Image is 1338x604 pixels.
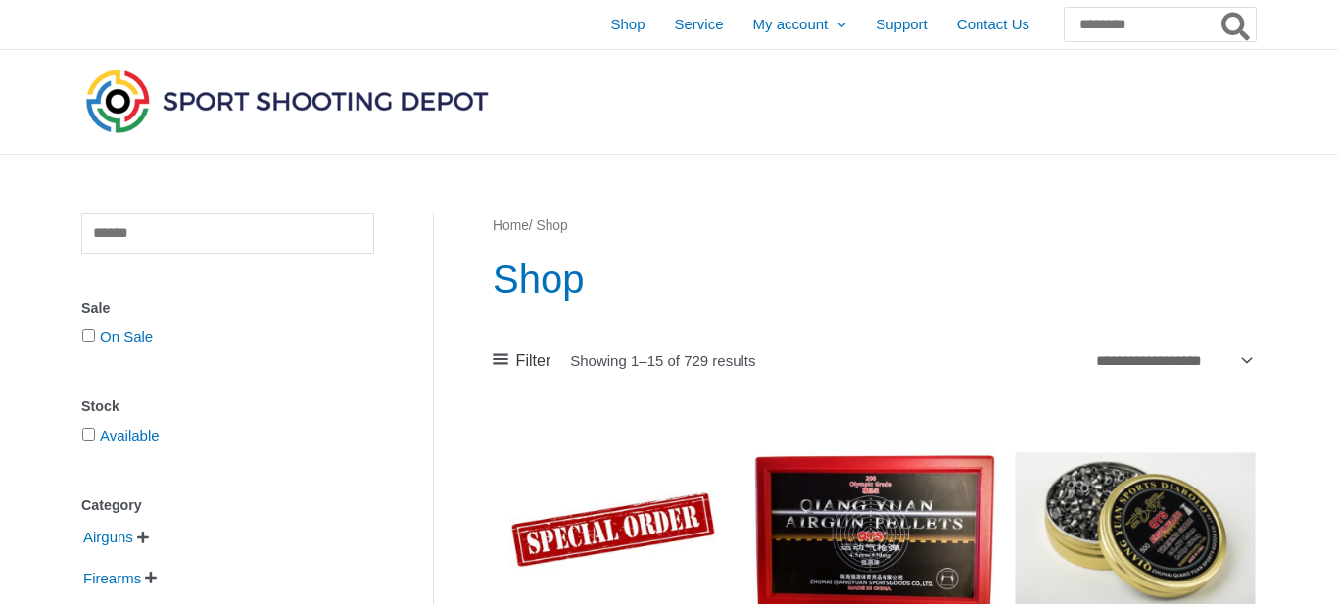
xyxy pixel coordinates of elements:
select: Shop order [1088,346,1256,375]
div: Category [81,491,374,520]
a: Filter [493,347,550,376]
a: On Sale [100,328,153,345]
button: Search [1218,8,1256,41]
div: Sale [81,295,374,323]
span: Firearms [81,562,143,595]
img: Sport Shooting Depot [81,65,493,137]
span: Airguns [81,521,135,554]
h1: Shop [493,252,1256,306]
div: Stock [81,393,374,421]
a: Home [493,218,529,233]
a: Available [100,427,160,443]
span: Filter [516,347,551,376]
p: Showing 1–15 of 729 results [570,353,755,368]
span:  [137,531,149,544]
a: Firearms [81,569,143,585]
nav: Breadcrumb [493,213,1256,239]
span:  [145,571,157,584]
a: Airguns [81,528,135,544]
input: Available [82,428,95,441]
input: On Sale [82,329,95,342]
